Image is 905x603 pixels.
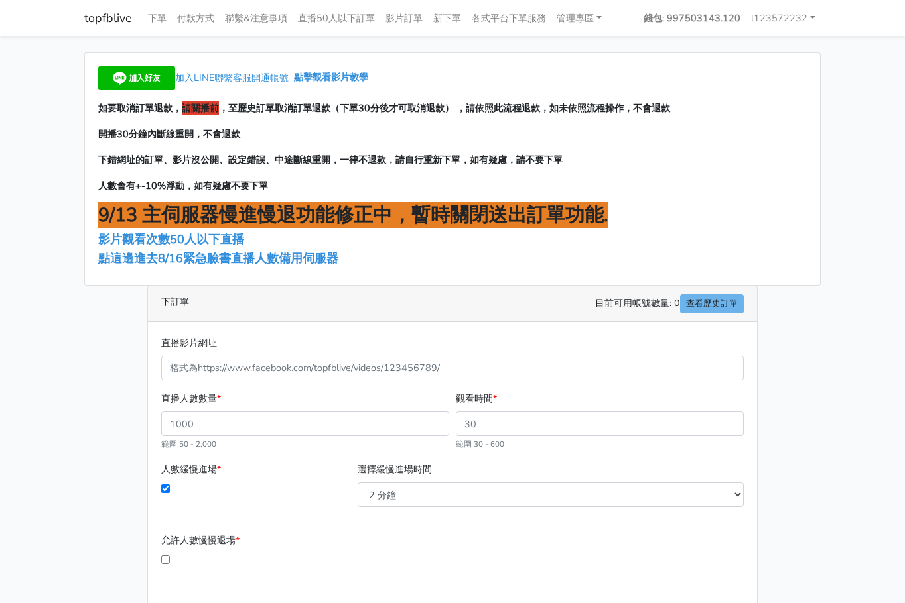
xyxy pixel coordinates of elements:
a: 各式平台下單服務 [466,5,551,31]
small: 範圍 30 - 600 [456,439,504,449]
span: 50人以下直播 [170,231,244,247]
span: 加入LINE聯繫客服開通帳號 [175,71,289,84]
label: 觀看時間 [456,391,497,406]
label: 允許人數慢慢退場 [161,533,240,548]
a: 付款方式 [172,5,220,31]
a: 50人以下直播 [170,231,247,247]
a: 新下單 [428,5,466,31]
a: 查看歷史訂單 [680,294,744,313]
a: 聯繫&注意事項 [220,5,293,31]
label: 人數緩慢進場 [161,462,221,477]
input: 格式為https://www.facebook.com/topfblive/videos/123456789/ [161,356,744,380]
input: 30 [456,411,744,436]
a: 點擊觀看影片教學 [294,71,368,84]
label: 選擇緩慢進場時間 [358,462,432,477]
a: 影片訂單 [380,5,428,31]
span: 人數會有+-10%浮動，如有疑慮不要下單 [98,179,268,192]
span: 請關播前 [182,101,219,115]
span: 如要取消訂單退款， [98,101,182,115]
span: 下錯網址的訂單、影片沒公開、設定錯誤、中途斷線重開，一律不退款，請自行重新下單，如有疑慮，請不要下單 [98,153,563,166]
a: 直播50人以下訂單 [293,5,380,31]
a: 管理專區 [551,5,607,31]
a: 加入LINE聯繫客服開通帳號 [98,71,294,84]
label: 直播影片網址 [161,335,217,351]
a: 下單 [143,5,172,31]
a: topfblive [84,5,132,31]
span: 9/13 主伺服器慢進慢退功能修正中，暫時關閉送出訂單功能. [98,202,608,228]
a: 錢包: 997503143.120 [638,5,746,31]
a: l123572232 [746,5,821,31]
a: 點這邊進去8/16緊急臉書直播人數備用伺服器 [98,250,338,266]
div: 下訂單 [148,286,757,322]
span: 開播30分鐘內斷線重開，不會退款 [98,127,240,140]
strong: 錢包: 997503143.120 [644,11,740,25]
img: 加入好友 [98,66,175,90]
input: 1000 [161,411,449,436]
small: 範圍 50 - 2,000 [161,439,216,449]
span: ，至歷史訂單取消訂單退款（下單30分後才可取消退款） ，請依照此流程退款，如未依照流程操作，不會退款 [219,101,670,115]
label: 直播人數數量 [161,391,221,406]
span: 目前可用帳號數量: 0 [595,294,744,313]
a: 影片觀看次數 [98,231,170,247]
